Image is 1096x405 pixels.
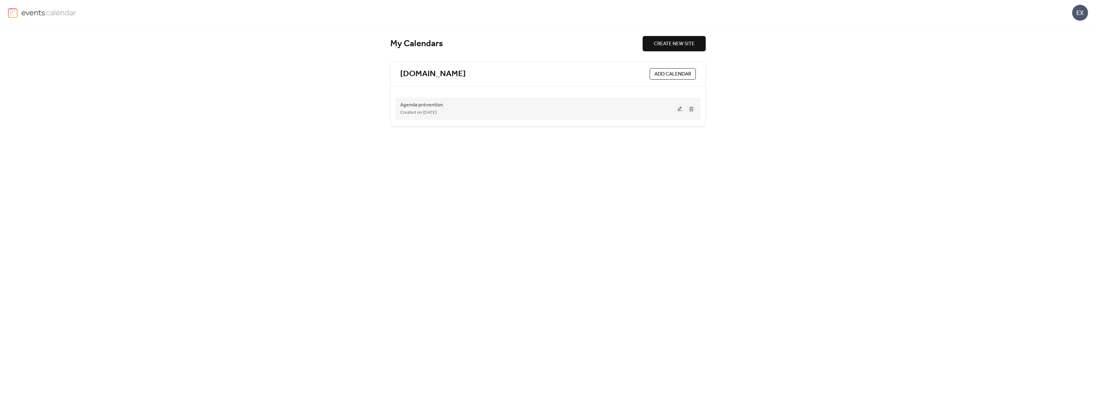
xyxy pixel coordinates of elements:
[400,109,436,117] span: Created on [DATE]
[390,38,643,49] div: My Calendars
[1072,5,1088,21] div: EX
[643,36,706,51] button: CREATE NEW SITE
[21,8,76,17] img: logo-type
[650,68,696,80] button: ADD CALENDAR
[400,69,466,79] a: [DOMAIN_NAME]
[654,40,695,48] span: CREATE NEW SITE
[400,101,443,109] span: Agenda prévention
[400,103,443,107] a: Agenda prévention
[8,8,18,18] img: logo
[654,70,691,78] span: ADD CALENDAR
